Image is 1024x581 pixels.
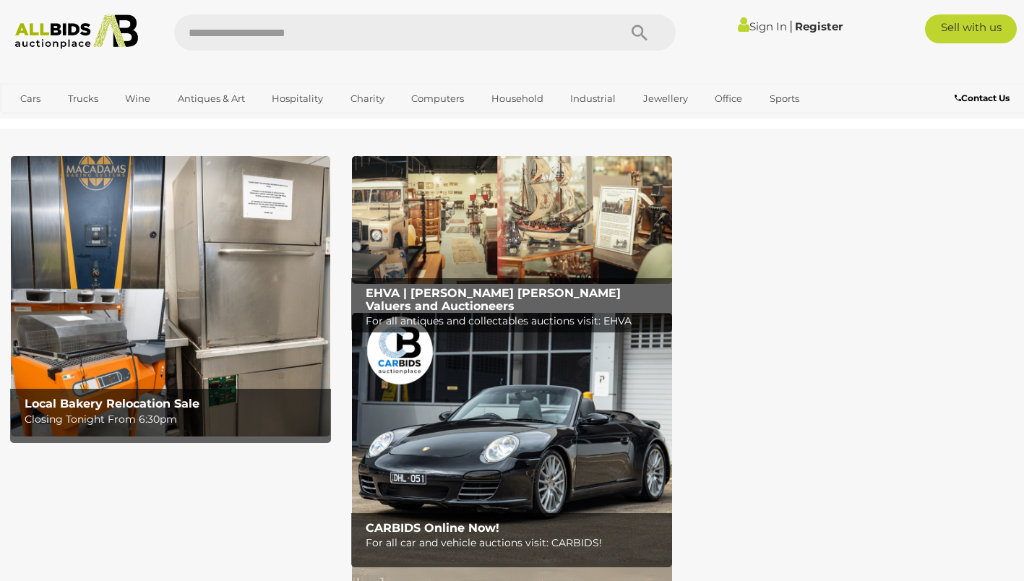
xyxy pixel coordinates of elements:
[795,20,843,33] a: Register
[352,156,671,284] img: EHVA | Evans Hastings Valuers and Auctioneers
[11,156,330,436] img: Local Bakery Relocation Sale
[603,14,676,51] button: Search
[11,87,50,111] a: Cars
[482,87,553,111] a: Household
[789,18,793,34] span: |
[366,312,665,330] p: For all antiques and collectables auctions visit: EHVA
[25,410,324,429] p: Closing Tonight From 6:30pm
[955,90,1013,106] a: Contact Us
[705,87,752,111] a: Office
[352,156,671,284] a: EHVA | Evans Hastings Valuers and Auctioneers EHVA | [PERSON_NAME] [PERSON_NAME] Valuers and Auct...
[366,286,621,313] b: EHVA | [PERSON_NAME] [PERSON_NAME] Valuers and Auctioneers
[738,20,787,33] a: Sign In
[11,111,132,134] a: [GEOGRAPHIC_DATA]
[116,87,160,111] a: Wine
[561,87,625,111] a: Industrial
[59,87,108,111] a: Trucks
[366,521,499,535] b: CARBIDS Online Now!
[955,92,1010,103] b: Contact Us
[11,156,330,436] a: Local Bakery Relocation Sale Local Bakery Relocation Sale Closing Tonight From 6:30pm
[8,14,145,49] img: Allbids.com.au
[634,87,697,111] a: Jewellery
[25,397,199,410] b: Local Bakery Relocation Sale
[760,87,809,111] a: Sports
[262,87,332,111] a: Hospitality
[366,534,665,552] p: For all car and vehicle auctions visit: CARBIDS!
[168,87,254,111] a: Antiques & Art
[341,87,394,111] a: Charity
[925,14,1017,43] a: Sell with us
[402,87,473,111] a: Computers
